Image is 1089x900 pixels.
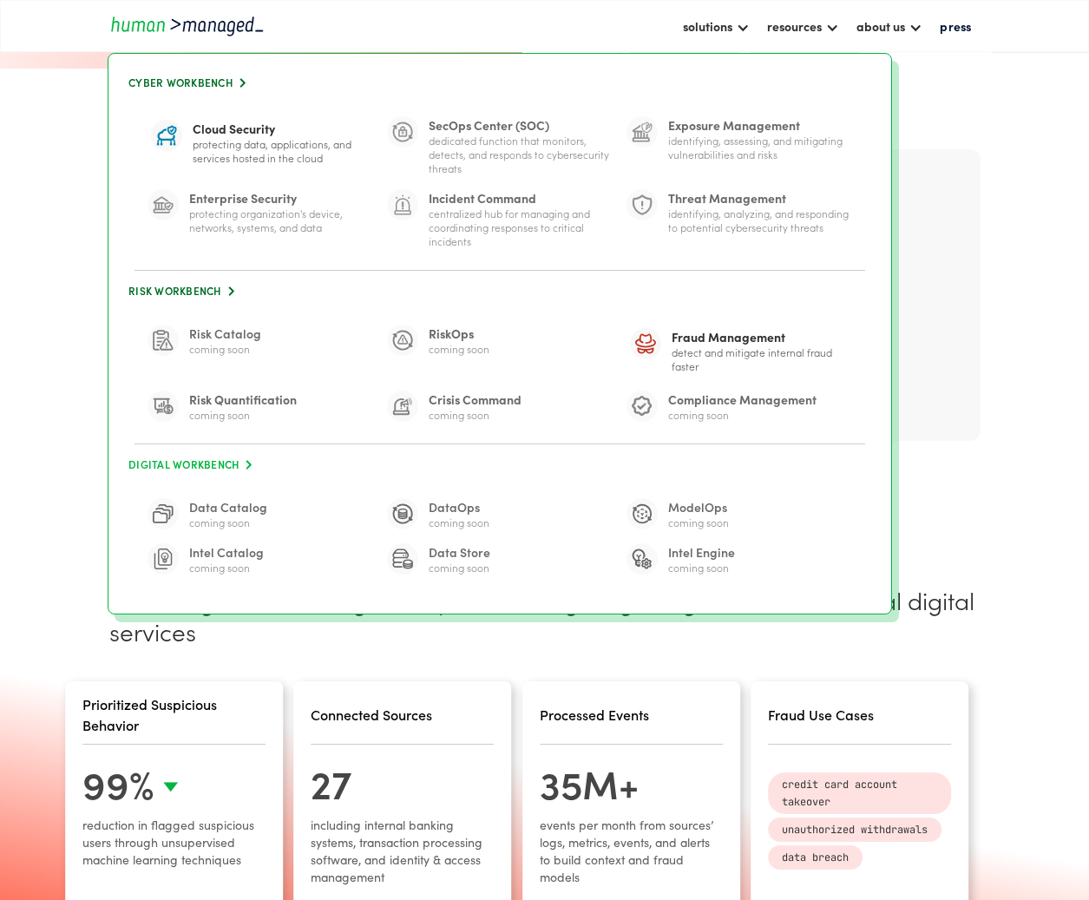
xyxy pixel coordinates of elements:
[189,325,261,342] div: Risk Catalog
[782,849,849,866] div: data breach
[429,134,613,175] div: Dedicated function that monitors, detects, and responds to cybersecurity threats
[109,584,981,647] div: Detecting and resolving fraud patterns targeting a regional bank’s critical digital services
[126,279,874,303] a: Risk Workbench
[768,692,951,737] div: Fraud Use Cases
[148,391,373,422] a: Risk QuantificationComing soon
[429,516,489,529] div: Coming soon
[193,137,370,165] div: Protecting data, applications, and services hosted in the cloud
[189,498,267,516] div: Data Catalog
[668,498,729,516] div: ModelOps
[627,391,852,422] a: Compliance ManagementComing soon
[82,816,266,868] div: reduction in flagged suspicious users through unsupervised machine learning techniques
[148,325,373,377] a: Risk CatalogComing soon
[233,77,246,89] span: 
[782,776,937,811] div: credit card account takeover
[540,692,723,737] div: Processed Events
[848,11,931,41] div: about us
[668,189,852,207] div: Threat Management
[627,543,852,575] a: Intel EngineComing soon
[429,342,489,356] div: Coming soon
[189,543,264,561] div: Intel Catalog
[148,543,373,575] a: Intel CatalogComing soon
[627,189,852,248] a: Threat ManagementIdentifying, analyzing, and responding to potential cybersecurity threats
[668,391,817,408] div: Compliance Management
[109,14,266,37] a: home
[387,543,613,575] a: Data StoreComing soon
[782,821,928,838] div: unauthorized withdrawals
[189,207,373,234] div: Protecting organization's device, networks, systems, and data
[189,408,297,422] div: Coming soon
[758,11,848,41] div: resources
[311,816,494,885] div: including internal banking systems, transaction processing software, and identity & access manage...
[429,498,489,516] div: DataOps
[668,134,852,161] div: Identifying, assessing, and mitigating vulnerabilities and risks
[540,760,639,805] div: 35M+
[148,498,373,529] a: Data CatalogComing soon
[387,325,613,377] a: RiskOpsComing soon
[856,16,905,36] div: about us
[148,189,373,248] a: Enterprise SecurityProtecting organization's device, networks, systems, and data
[189,516,267,529] div: Coming soon
[387,116,613,175] a: SecOps Center (SOC)Dedicated function that monitors, detects, and responds to cybersecurity threats
[189,391,297,408] div: Risk Quantification
[429,325,489,342] div: RiskOps
[126,71,874,95] a: Cyber Workbench
[387,391,613,422] a: Crisis CommandComing soon
[189,561,264,575] div: Coming soon
[668,516,729,529] div: Coming soon
[387,189,613,248] a: Incident CommandCentralized hub for managing and coordinating responses to critical incidents
[387,498,613,529] a: DataOpsComing soon
[148,116,373,175] a: Cloud SecurityProtecting data, applications, and services hosted in the cloud
[429,207,613,248] div: Centralized hub for managing and coordinating responses to critical incidents
[668,561,735,575] div: Coming soon
[429,189,613,207] div: Incident Command
[668,116,852,134] div: Exposure Management
[668,408,817,422] div: Coming soon
[82,692,266,737] div: Prioritized Suspicious Behavior
[311,692,494,737] div: Connected Sources
[674,11,758,41] div: solutions
[767,16,822,36] div: resources
[627,116,852,175] a: Exposure ManagementIdentifying, assessing, and mitigating vulnerabilities and risks
[239,459,253,470] span: 
[672,328,849,345] div: Fraud Management
[429,561,490,575] div: Coming soon
[311,760,351,805] div: 27
[540,816,723,885] div: events per month from sources’ logs, metrics, events, and alerts to build context and fraud models
[672,345,849,373] div: detect and Mitigate Internal Fraud Faster
[189,189,373,207] div: Enterprise Security
[108,53,980,614] nav: solutions
[627,325,852,377] a: Fraud Managementdetect and Mitigate Internal Fraud Faster
[82,760,154,805] div: 99%
[931,11,980,41] a: press
[668,543,735,561] div: Intel Engine
[193,120,370,137] div: Cloud Security
[429,391,522,408] div: Crisis Command
[221,286,235,297] span: 
[126,453,874,476] a: Digital Workbench
[189,342,261,356] div: Coming soon
[429,408,522,422] div: Coming soon
[668,207,852,234] div: Identifying, analyzing, and responding to potential cybersecurity threats
[627,498,852,529] a: ModelOpsComing soon
[429,116,613,134] div: SecOps Center (SOC)
[683,16,732,36] div: solutions
[429,543,490,561] div: Data Store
